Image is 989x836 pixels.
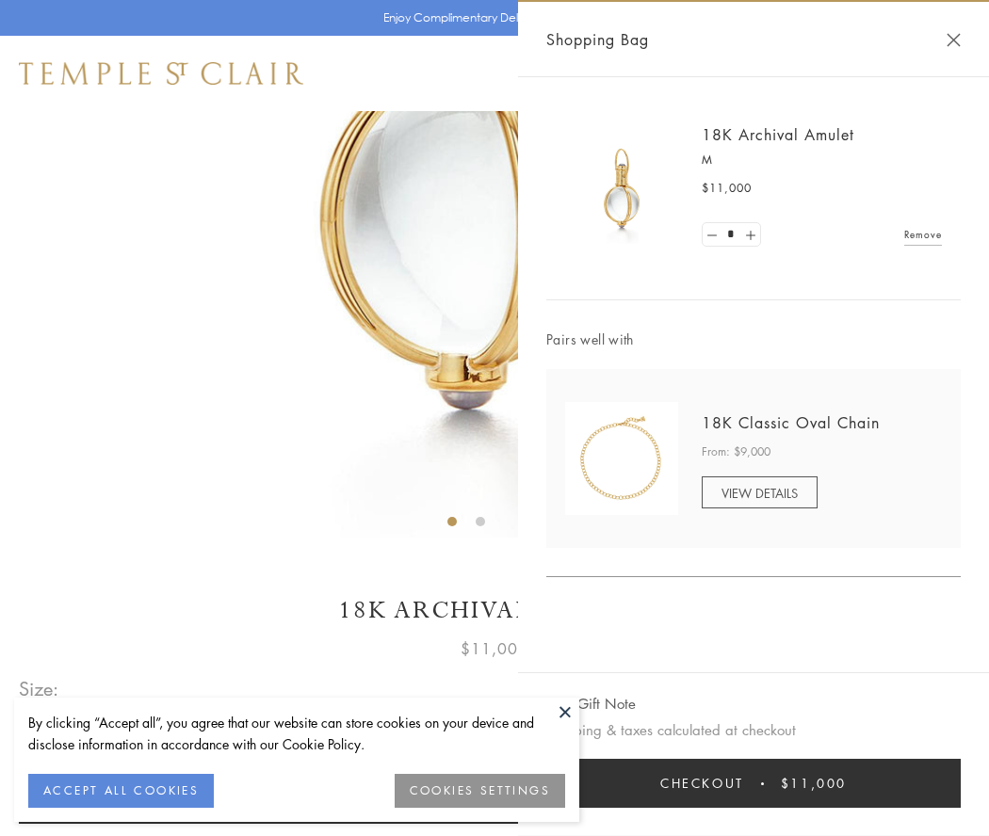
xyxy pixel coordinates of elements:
[660,773,744,794] span: Checkout
[781,773,847,794] span: $11,000
[28,774,214,808] button: ACCEPT ALL COOKIES
[546,329,961,350] span: Pairs well with
[546,759,961,808] button: Checkout $11,000
[28,712,565,755] div: By clicking “Accept all”, you agree that our website can store cookies on your device and disclos...
[702,151,942,169] p: M
[947,33,961,47] button: Close Shopping Bag
[19,673,60,704] span: Size:
[740,223,759,247] a: Set quantity to 2
[546,27,649,52] span: Shopping Bag
[395,774,565,808] button: COOKIES SETTINGS
[721,484,798,502] span: VIEW DETAILS
[383,8,597,27] p: Enjoy Complimentary Delivery & Returns
[19,594,970,627] h1: 18K Archival Amulet
[702,179,752,198] span: $11,000
[703,223,721,247] a: Set quantity to 0
[546,718,961,742] p: Shipping & taxes calculated at checkout
[702,442,770,461] span: From: $9,000
[546,692,636,715] button: Add Gift Note
[702,476,818,508] a: VIEW DETAILS
[461,636,528,661] span: $11,000
[565,132,678,245] img: 18K Archival Amulet
[904,224,942,245] a: Remove
[702,124,854,145] a: 18K Archival Amulet
[19,62,303,85] img: Temple St. Clair
[702,412,880,433] a: 18K Classic Oval Chain
[565,402,678,515] img: N88865-OV18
